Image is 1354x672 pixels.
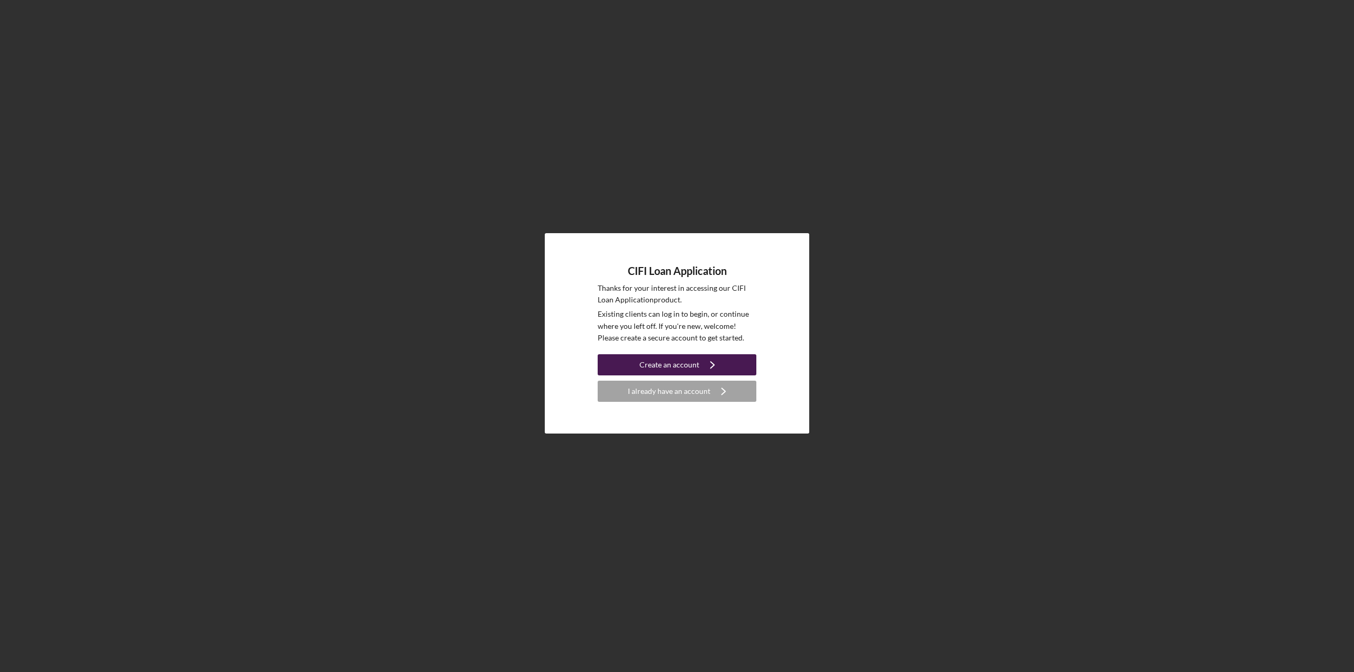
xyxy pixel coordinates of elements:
[628,265,727,277] h4: CIFI Loan Application
[598,308,756,344] p: Existing clients can log in to begin, or continue where you left off. If you're new, welcome! Ple...
[598,354,756,375] button: Create an account
[598,282,756,306] p: Thanks for your interest in accessing our CIFI Loan Application product.
[628,381,710,402] div: I already have an account
[639,354,699,375] div: Create an account
[598,381,756,402] button: I already have an account
[598,354,756,378] a: Create an account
